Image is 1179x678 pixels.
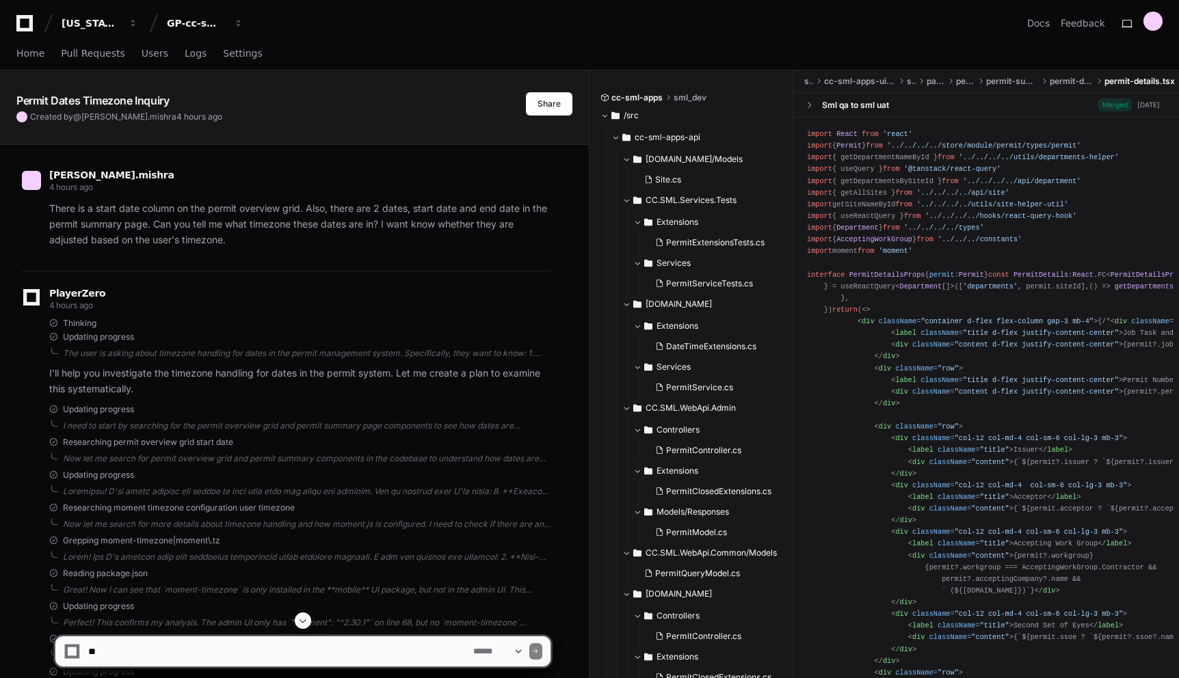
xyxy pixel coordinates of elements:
svg: Directory [644,318,652,334]
span: < = > [891,340,1123,349]
button: Extensions [633,460,794,482]
span: 4 hours ago [176,111,222,122]
span: [PERSON_NAME].mishra [81,111,176,122]
button: Share [526,92,572,116]
button: PermitClosedExtensions.cs [650,482,786,501]
span: '../../../../hooks/react-query-hook' [925,212,1077,220]
svg: Directory [644,504,652,520]
span: PermitDetails [1014,271,1068,279]
span: div [895,610,908,618]
button: Models/Responses [633,501,794,523]
svg: Directory [644,255,652,271]
span: div [900,470,912,478]
span: cc-sml-apps-api [635,132,700,143]
span: className [1131,317,1169,325]
span: < = > [891,528,1127,536]
div: Now let me search for permit overview grid and permit summary components in the codebase to under... [63,453,551,464]
span: Models/Responses [657,506,729,517]
span: </ > [1098,539,1131,547]
span: from [895,189,912,197]
span: Researching moment timezone configuration user timezone [63,502,295,513]
span: </ > [1047,493,1081,501]
span: siteId [1056,282,1081,290]
span: import [807,153,832,161]
span: < = > [875,364,963,372]
span: /src [624,110,639,121]
button: CC.SML.WebApi.Admin [622,397,794,419]
span: from [858,247,875,255]
span: < = > [908,552,1014,560]
span: div [879,364,891,372]
span: Researching permit overview grid start date [63,437,233,448]
div: Now let me search for more details about timezone handling and how moment.js is configured. I nee... [63,519,551,530]
button: PermitQueryModel.cs [639,564,786,583]
span: div [912,458,925,466]
svg: Directory [644,359,652,375]
span: return [832,306,858,314]
span: PermitClosedExtensions.cs [666,486,771,497]
span: interface [807,271,845,279]
span: className [938,539,975,547]
p: I'll help you investigate the timezone handling for dates in the permit system. Let me create a p... [49,366,551,397]
span: label [1106,539,1127,547]
span: import [807,200,832,208]
span: "container d-flex flex-column gap-3 mb-4" [920,317,1094,325]
span: PermitServiceTests.cs [666,278,753,289]
button: Controllers [633,419,794,441]
span: </ > [891,598,916,606]
svg: Directory [644,422,652,438]
span: < = > [875,422,963,431]
span: "title" [980,446,1009,454]
span: PermitService.cs [666,382,733,393]
button: DateTimeExtensions.cs [650,337,786,356]
span: permit [956,76,975,87]
span: Site.cs [655,174,681,185]
span: Users [142,49,168,57]
span: Pull Requests [61,49,124,57]
p: There is a start date column on the permit overview grid. Also, there are 2 dates, start date and... [49,201,551,247]
span: Permit [959,271,984,279]
svg: Directory [633,192,641,208]
span: from [916,235,933,243]
span: PermitQueryModel.cs [655,568,740,579]
span: < = > [891,376,1123,384]
span: label [895,376,916,384]
span: AcceptingWorkGroup [836,235,912,243]
button: GP-cc-sml-apps [161,11,249,36]
span: pages [927,76,945,87]
span: Created by [30,111,222,122]
span: import [807,130,832,138]
span: Settings [223,49,262,57]
svg: Directory [622,129,631,146]
div: Lorem! Ips D's ametcon adip elit seddoeius temporincid utlab etdolore magnaali. E adm ven quisnos... [63,552,551,562]
span: "content" [971,552,1009,560]
span: < = > [891,481,1131,489]
div: The user is asking about timezone handling for dates in the permit management system. Specificall... [63,348,551,359]
span: className [912,340,950,349]
button: Site.cs [639,170,786,189]
span: PermitExtensionsTests.cs [666,237,765,248]
span: from [895,200,912,208]
span: import [807,141,832,150]
div: Great! Now I can see that `moment-timezone` is only installed in the **mobile** UI package, but n... [63,584,551,595]
span: "content" [971,504,1009,513]
span: className [929,504,967,513]
span: </ > [875,352,900,360]
span: 'moment' [879,247,912,255]
span: Thinking [63,318,96,329]
span: < = > [858,317,1098,325]
svg: Directory [611,107,620,124]
span: import [807,165,832,173]
span: from [883,223,900,232]
span: from [883,165,900,173]
button: Services [633,252,794,274]
span: < = > [891,434,1127,442]
span: @ [73,111,81,122]
span: className [912,481,950,489]
span: Updating progress [63,404,134,415]
span: Department [900,282,942,290]
svg: Directory [633,586,641,602]
span: "row" [938,364,959,372]
div: [US_STATE] Pacific [62,16,120,30]
button: Controllers [633,605,794,627]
